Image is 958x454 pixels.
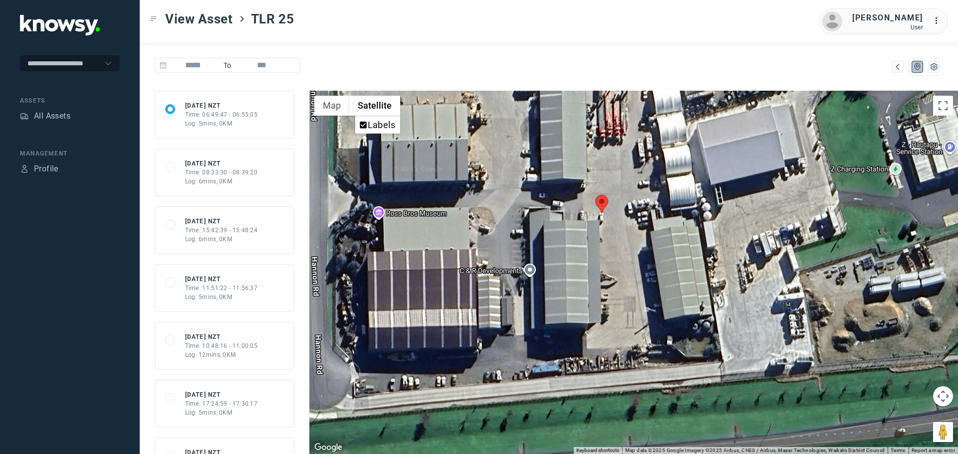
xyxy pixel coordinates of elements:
[20,96,120,105] div: Assets
[34,110,70,122] div: All Assets
[368,120,395,130] label: Labels
[150,15,157,22] div: Toggle Menu
[185,110,258,119] div: Time: 06:49:47 - 06:55:05
[185,235,258,244] div: Log: 6mins, 0KM
[852,12,923,24] div: [PERSON_NAME]
[891,448,906,453] a: Terms (opens in new tab)
[576,447,619,454] button: Keyboard shortcuts
[238,15,246,23] div: >
[912,448,955,453] a: Report a map error
[20,163,58,175] a: ProfileProfile
[185,293,258,302] div: Log: 5mins, 0KM
[933,422,953,442] button: Drag Pegman onto the map to open Street View
[933,15,945,28] div: :
[355,116,400,134] ul: Show satellite imagery
[933,96,953,116] button: Toggle fullscreen view
[185,177,258,186] div: Log: 6mins, 0KM
[185,399,258,408] div: Time: 17:24:59 - 17:30:17
[625,448,885,453] span: Map data ©2025 Google Imagery ©2025 Airbus, CNES / Airbus, Maxar Technologies, Waikato District C...
[20,15,100,35] img: Application Logo
[185,119,258,128] div: Log: 5mins, 0KM
[185,217,258,226] div: [DATE] NZT
[185,226,258,235] div: Time: 15:42:39 - 15:48:24
[852,24,923,31] div: User
[934,17,944,24] tspan: ...
[185,332,258,341] div: [DATE] NZT
[314,96,349,116] button: Show street map
[349,96,400,116] button: Show satellite imagery
[822,11,842,31] img: avatar.png
[356,117,399,133] li: Labels
[185,101,258,110] div: [DATE] NZT
[893,62,902,71] div: Map
[933,15,945,27] div: :
[20,164,29,173] div: Profile
[185,159,258,168] div: [DATE] NZT
[34,163,58,175] div: Profile
[185,275,258,284] div: [DATE] NZT
[220,58,236,73] span: To
[930,62,939,71] div: List
[913,62,922,71] div: Map
[20,112,29,121] div: Assets
[185,390,258,399] div: [DATE] NZT
[312,441,345,454] a: Open this area in Google Maps (opens a new window)
[185,284,258,293] div: Time: 11:51:22 - 11:56:37
[185,350,258,359] div: Log: 12mins, 0KM
[165,10,233,28] span: View Asset
[20,110,70,122] a: AssetsAll Assets
[185,168,258,177] div: Time: 08:33:30 - 08:39:20
[933,386,953,406] button: Map camera controls
[20,149,120,158] div: Management
[185,341,258,350] div: Time: 10:48:16 - 11:00:05
[251,10,294,28] span: TLR 25
[312,441,345,454] img: Google
[185,408,258,417] div: Log: 5mins, 0KM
